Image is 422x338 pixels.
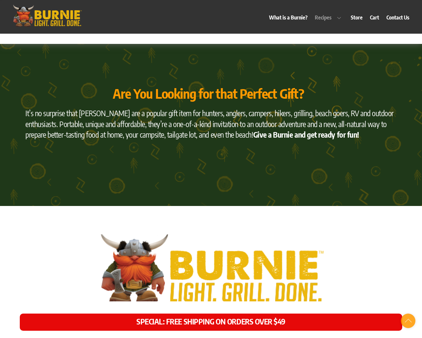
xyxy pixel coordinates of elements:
[367,10,382,25] a: Cart
[9,19,85,30] a: Burnie Grill
[253,130,359,139] strong: Give a Burnie and get ready for fun!
[312,10,347,25] a: Recipes
[383,10,413,25] a: Contact Us
[9,3,85,28] img: burniegrill.com-logo-high-res-2020110_500px
[25,108,394,139] span: It’s no surprise that [PERSON_NAME] are a popular gift item for hunters, anglers, campers, hikers...
[88,234,334,301] img: burniegrill.com-logo-high-res-2020110_500px
[136,317,286,326] span: SPECIAL: FREE SHIPPING ON ORDERS OVER $49
[113,85,304,102] span: Are You Looking for that Perfect Gift?
[266,10,311,25] a: What is a Burnie?
[347,10,366,25] a: Store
